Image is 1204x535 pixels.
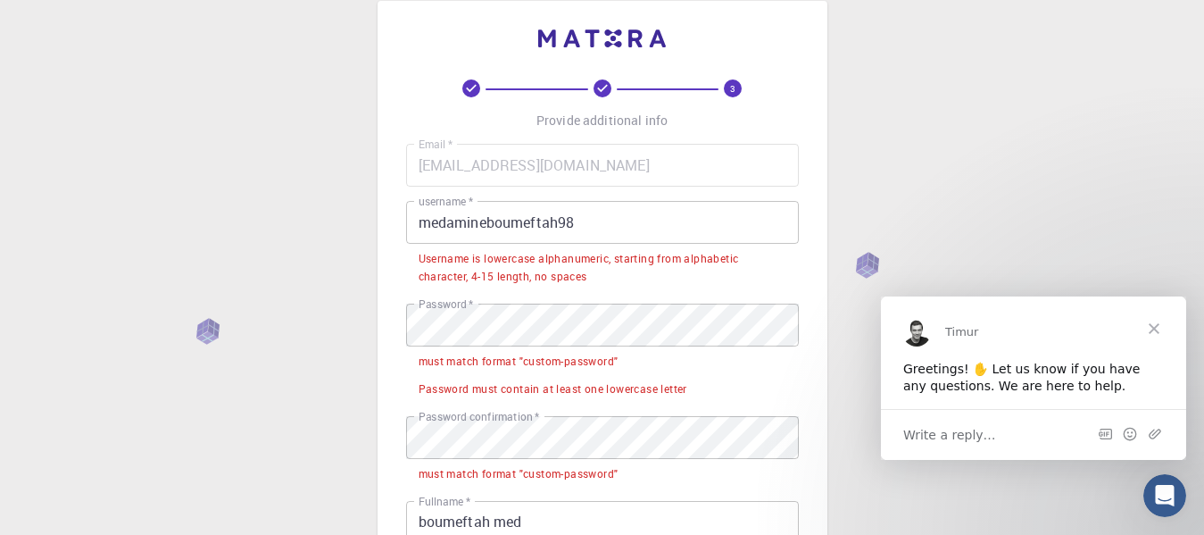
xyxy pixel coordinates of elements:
[419,297,473,312] label: Password
[419,380,687,398] div: Password must contain at least one lowercase letter
[419,465,619,483] div: must match format "custom-password"
[419,494,470,509] label: Fullname
[536,112,668,130] p: Provide additional info
[730,82,735,95] text: 3
[419,137,453,152] label: Email
[419,250,786,286] div: Username is lowercase alphanumeric, starting from alphabetic character, 4-15 length, no spaces
[419,409,539,424] label: Password confirmation
[419,353,619,371] div: must match format "custom-password"
[881,297,1186,460] iframe: Intercom live chat message
[1143,474,1186,517] iframe: Intercom live chat
[419,194,473,209] label: username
